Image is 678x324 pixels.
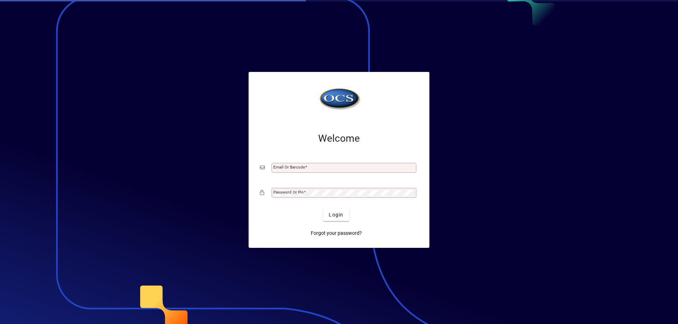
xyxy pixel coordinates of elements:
button: Login [323,208,349,221]
span: Forgot your password? [311,230,362,237]
span: Login [329,211,343,219]
a: Forgot your password? [308,227,365,239]
mat-label: Password or Pin [273,190,304,195]
h2: Welcome [260,133,418,145]
mat-label: Email or Barcode [273,165,305,170]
